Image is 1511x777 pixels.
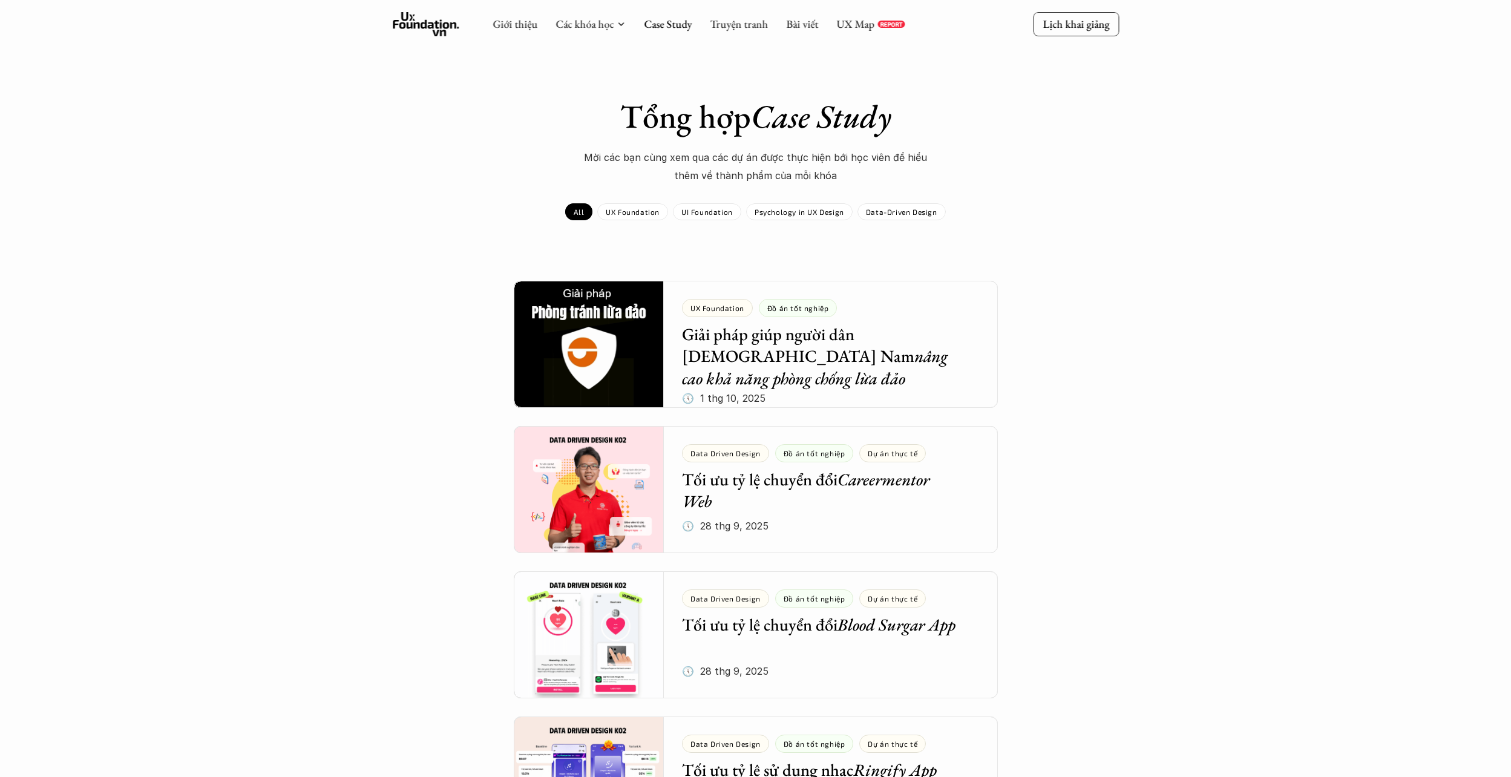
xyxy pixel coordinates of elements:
p: Mời các bạn cùng xem qua các dự án được thực hiện bới học viên để hiểu thêm về thành phẩm của mỗi... [574,148,937,185]
p: Psychology in UX Design [755,208,844,216]
a: Giải pháp giúp người dân [DEMOGRAPHIC_DATA] Namnâng cao khả năng phòng chống lừa đảo🕔 1 thg 10, 2025 [514,281,998,408]
h1: Tổng hợp [544,97,968,136]
a: Case Study [644,17,692,31]
p: UI Foundation [681,208,733,216]
a: UX Map [836,17,874,31]
a: Giới thiệu [493,17,537,31]
a: Tối ưu tỷ lệ chuyển đổiCareermentor Web🕔 28 thg 9, 2025 [514,426,998,553]
a: Lịch khai giảng [1033,12,1119,36]
a: REPORT [877,21,905,28]
a: Bài viết [786,17,818,31]
a: Truyện tranh [710,17,768,31]
p: Lịch khai giảng [1043,17,1109,31]
em: Case Study [751,95,891,137]
p: REPORT [880,21,902,28]
p: All [574,208,584,216]
a: Các khóa học [556,17,614,31]
p: Data-Driven Design [866,208,937,216]
a: Tối ưu tỷ lệ chuyển đổiBlood Surgar App🕔 28 thg 9, 2025 [514,571,998,698]
p: UX Foundation [606,208,660,216]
